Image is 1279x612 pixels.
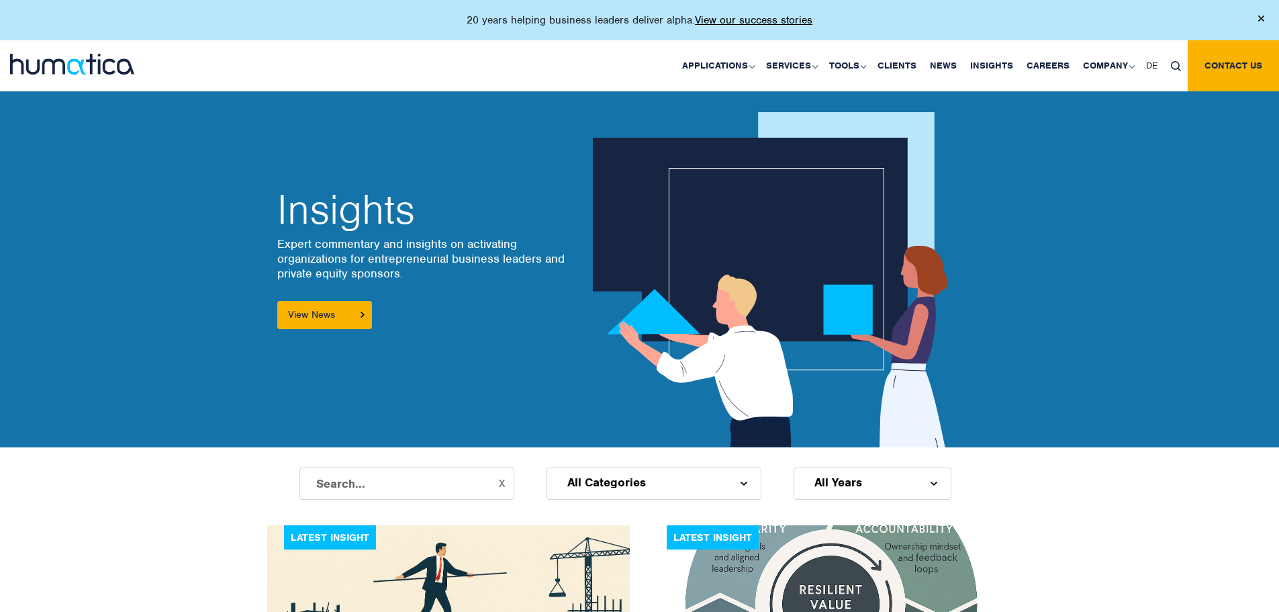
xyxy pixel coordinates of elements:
a: Contact us [1188,40,1279,91]
img: d_arroww [931,482,937,486]
a: DE [1139,40,1164,91]
a: View our success stories [695,13,812,27]
img: search_icon [1171,61,1181,71]
a: News [923,40,963,91]
p: 20 years helping business leaders deliver alpha. [467,13,812,27]
a: Company [1076,40,1139,91]
p: Expert commentary and insights on activating organizations for entrepreneurial business leaders a... [277,236,566,281]
input: Search... [299,468,514,500]
a: Insights [963,40,1020,91]
img: d_arroww [741,482,747,486]
button: X [499,478,505,489]
div: Latest Insight [667,525,759,550]
a: Applications [675,40,759,91]
img: arrowicon [361,312,365,318]
a: Services [759,40,822,91]
h2: Insights [277,189,566,230]
span: All Years [814,477,862,488]
a: Clients [871,40,923,91]
span: DE [1146,60,1157,71]
div: Latest Insight [284,525,376,550]
a: Tools [822,40,871,91]
img: logo [10,54,134,75]
img: about_banner1 [593,112,963,447]
a: View News [277,301,372,329]
span: All Categories [567,477,646,488]
a: Careers [1020,40,1076,91]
